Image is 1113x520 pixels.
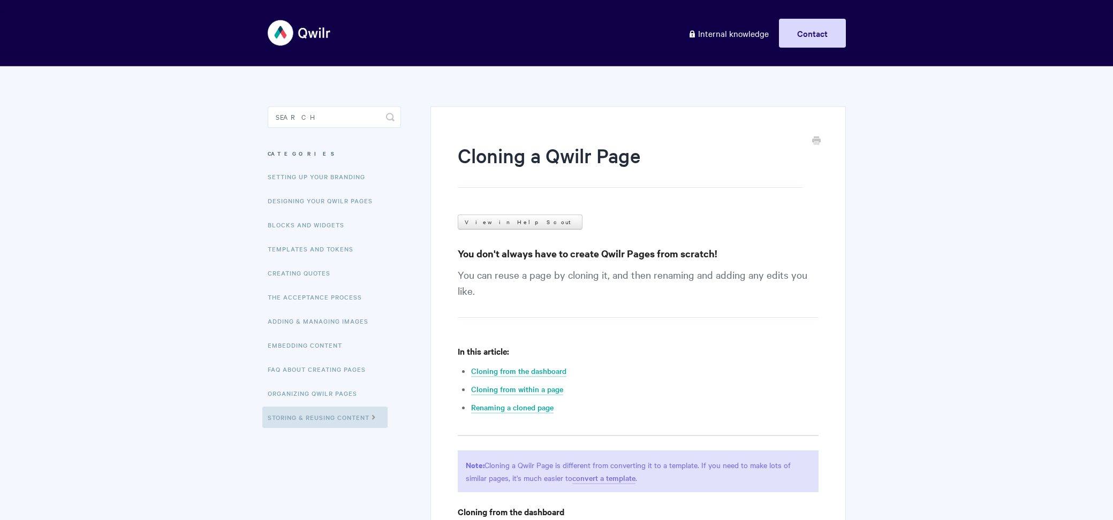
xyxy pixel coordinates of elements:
[471,365,566,377] a: Cloning from the dashboard
[458,266,818,318] p: You can reuse a page by cloning it, and then renaming and adding any edits you like.
[268,106,401,128] input: Search
[268,166,373,187] a: Setting up your Branding
[458,450,818,492] p: Cloning a Qwilr Page is different from converting it to a template. If you need to make lots of s...
[466,459,484,470] strong: Note:
[268,358,374,380] a: FAQ About Creating Pages
[268,214,352,235] a: Blocks and Widgets
[268,144,401,163] h3: Categories
[268,286,370,308] a: The Acceptance Process
[458,345,509,357] strong: In this article:
[268,262,338,284] a: Creating Quotes
[812,135,821,147] a: Print this Article
[471,384,563,395] a: Cloning from within a page
[458,505,818,518] h4: Cloning from the dashboard
[268,334,350,356] a: Embedding Content
[268,383,365,404] a: Organizing Qwilr Pages
[680,19,777,48] a: Internal knowledge
[268,310,376,332] a: Adding & Managing Images
[779,19,846,48] a: Contact
[471,402,554,414] a: Renaming a cloned page
[458,215,582,230] a: View in Help Scout
[268,238,361,259] a: Templates and Tokens
[458,142,802,188] h1: Cloning a Qwilr Page
[572,472,635,484] a: convert a template
[262,407,388,428] a: Storing & Reusing Content
[458,246,818,261] h3: You don't always have to create Qwilr Pages from scratch!
[268,13,331,53] img: Qwilr Help Center
[268,190,381,211] a: Designing Your Qwilr Pages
